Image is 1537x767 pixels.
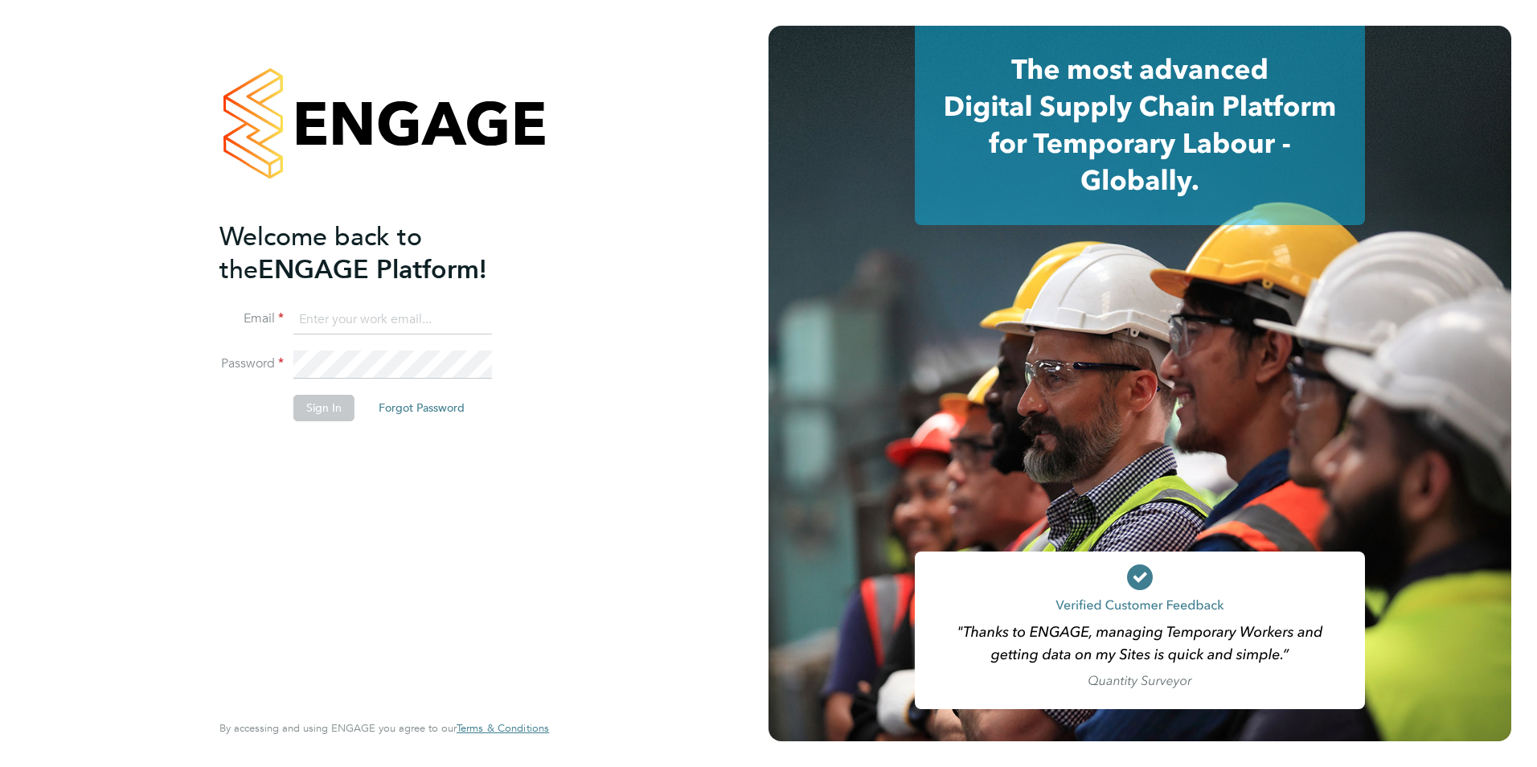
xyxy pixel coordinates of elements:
h2: ENGAGE Platform! [219,220,533,286]
span: Terms & Conditions [457,721,549,735]
span: By accessing and using ENGAGE you agree to our [219,721,549,735]
input: Enter your work email... [293,306,492,334]
span: Welcome back to the [219,221,422,285]
label: Password [219,355,284,372]
button: Forgot Password [366,395,477,420]
label: Email [219,310,284,327]
a: Terms & Conditions [457,722,549,735]
button: Sign In [293,395,355,420]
